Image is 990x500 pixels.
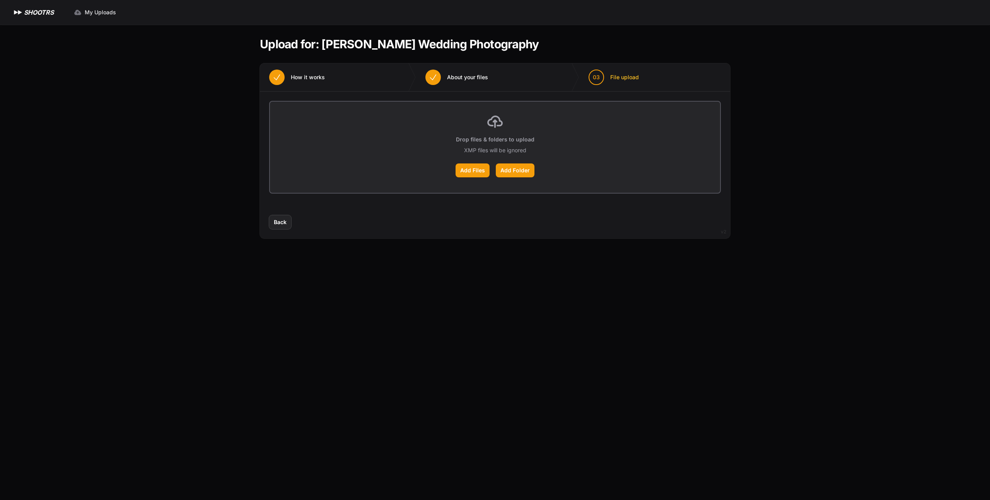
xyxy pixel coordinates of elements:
[291,73,325,81] span: How it works
[24,8,54,17] h1: SHOOTRS
[69,5,121,19] a: My Uploads
[416,63,497,91] button: About your files
[464,146,526,154] p: XMP files will be ignored
[274,218,287,226] span: Back
[721,227,726,236] div: v2
[447,73,488,81] span: About your files
[260,37,539,51] h1: Upload for: [PERSON_NAME] Wedding Photography
[456,136,534,143] p: Drop files & folders to upload
[12,8,54,17] a: SHOOTRS SHOOTRS
[85,9,116,16] span: My Uploads
[579,63,648,91] button: 03 File upload
[269,215,291,229] button: Back
[610,73,639,81] span: File upload
[593,73,600,81] span: 03
[496,163,534,177] label: Add Folder
[260,63,334,91] button: How it works
[456,163,490,177] label: Add Files
[12,8,24,17] img: SHOOTRS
